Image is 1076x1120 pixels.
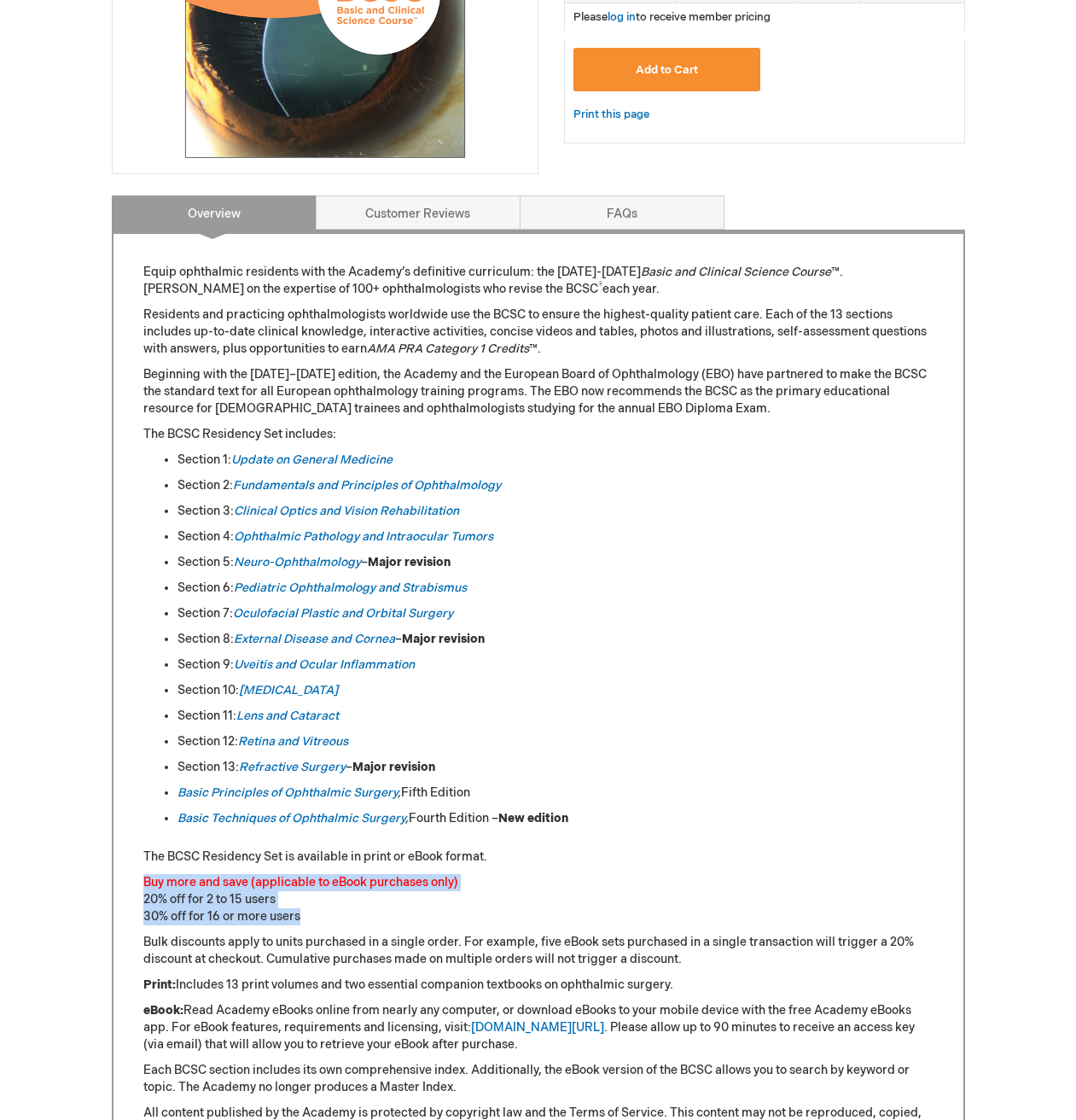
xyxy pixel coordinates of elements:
a: Ophthalmic Pathology and Intraocular Tumors [234,529,493,544]
a: FAQs [520,195,724,230]
a: Customer Reviews [316,195,521,230]
font: Buy more and save (applicable to eBook purchases only) [143,875,458,890]
a: Clinical Optics and Vision Rehabilitation [234,504,459,518]
em: Basic and Clinical Science Course [641,265,831,279]
a: Refractive Surgery [239,760,346,774]
a: External Disease and Cornea [234,632,395,646]
li: Section 6: [177,580,934,597]
li: Section 10: [177,682,934,699]
p: Bulk discounts apply to units purchased in a single order. For example, five eBook sets purchased... [143,934,934,968]
li: Section 13: – [177,759,934,776]
em: , [398,785,401,800]
a: Fundamentals and Principles of Ophthalmology [233,478,501,493]
a: Retina and Vitreous [238,734,348,749]
li: Section 9: [177,656,934,674]
p: Read Academy eBooks online from nearly any computer, or download eBooks to your mobile device wit... [143,1002,934,1053]
li: Section 12: [177,733,934,750]
strong: Major revision [368,555,451,569]
p: Equip ophthalmic residents with the Academy’s definitive curriculum: the [DATE]-[DATE] ™. [PERSON... [143,264,934,298]
a: [MEDICAL_DATA] [239,683,338,697]
p: The BCSC Residency Set includes: [143,426,934,443]
strong: New edition [498,811,568,825]
a: Oculofacial Plastic and Orbital Surgery [233,606,453,621]
li: Section 5: – [177,554,934,571]
a: Pediatric Ophthalmology and Strabismus [234,580,467,595]
em: , [177,811,409,825]
p: Includes 13 print volumes and two essential companion textbooks on ophthalmic surgery. [143,977,934,994]
a: Neuro-Ophthalmology [234,555,361,569]
li: Fifth Edition [177,785,934,802]
span: Please to receive member pricing [573,10,771,24]
button: Add to Cart [573,48,761,91]
p: The BCSC Residency Set is available in print or eBook format. [143,849,934,866]
li: Section 2: [177,477,934,494]
p: Each BCSC section includes its own comprehensive index. Additionally, the eBook version of the BC... [143,1062,934,1096]
a: Overview [112,195,317,230]
span: Add to Cart [636,63,698,77]
a: Update on General Medicine [231,452,393,467]
a: [DOMAIN_NAME][URL] [471,1020,604,1035]
li: Fourth Edition – [177,810,934,827]
p: Beginning with the [DATE]–[DATE] edition, the Academy and the European Board of Ophthalmology (EB... [143,366,934,417]
li: Section 4: [177,528,934,545]
li: Section 11: [177,708,934,725]
li: Section 1: [177,452,934,469]
a: log in [608,10,636,24]
a: Print this page [573,104,649,125]
a: Basic Techniques of Ophthalmic Surgery [177,811,405,825]
p: Residents and practicing ophthalmologists worldwide use the BCSC to ensure the highest-quality pa... [143,306,934,358]
a: Lens and Cataract [236,709,339,723]
strong: Print: [143,977,176,992]
strong: Major revision [402,632,485,646]
li: Section 7: [177,605,934,622]
li: Section 8: – [177,631,934,648]
a: Uveitis and Ocular Inflammation [234,657,415,672]
em: AMA PRA Category 1 Credits [367,341,529,356]
li: Section 3: [177,503,934,520]
a: Basic Principles of Ophthalmic Surgery [177,785,398,800]
p: 20% off for 2 to 15 users 30% off for 16 or more users [143,874,934,925]
strong: Major revision [352,760,435,774]
strong: eBook: [143,1003,183,1018]
sup: ® [598,281,602,291]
